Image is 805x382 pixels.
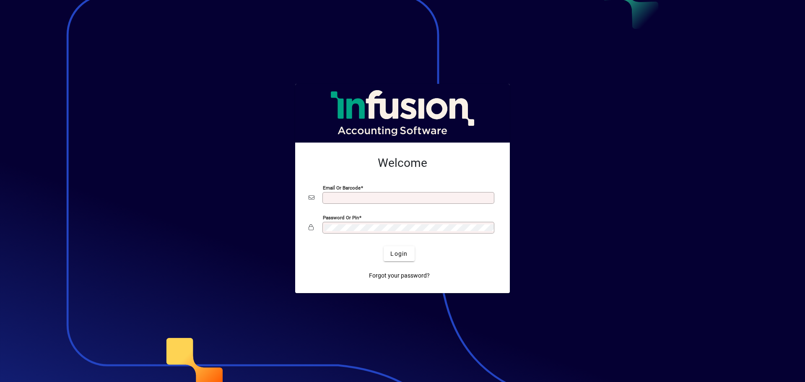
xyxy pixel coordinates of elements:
[384,246,414,261] button: Login
[323,215,359,221] mat-label: Password or Pin
[323,185,361,191] mat-label: Email or Barcode
[390,249,408,258] span: Login
[369,271,430,280] span: Forgot your password?
[366,268,433,283] a: Forgot your password?
[309,156,496,170] h2: Welcome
